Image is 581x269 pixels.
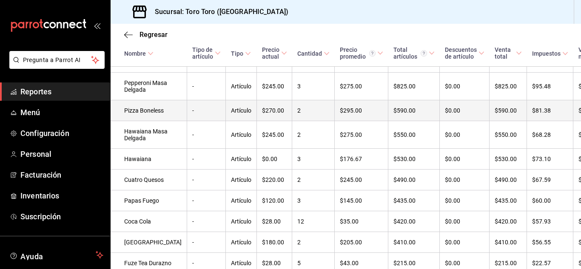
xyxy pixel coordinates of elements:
[257,190,292,211] td: $120.00
[20,148,103,160] span: Personal
[187,100,226,121] td: -
[527,190,573,211] td: $60.00
[20,250,92,260] span: Ayuda
[257,211,292,232] td: $28.00
[393,46,427,60] div: Total artículos
[340,46,376,60] div: Precio promedio
[335,232,388,253] td: $205.00
[187,211,226,232] td: -
[445,46,484,60] span: Descuentos de artículo
[257,149,292,170] td: $0.00
[490,149,527,170] td: $530.00
[527,100,573,121] td: $81.38
[527,170,573,190] td: $67.59
[490,100,527,121] td: $590.00
[340,46,383,60] span: Precio promedio
[335,170,388,190] td: $245.00
[257,73,292,100] td: $245.00
[20,169,103,181] span: Facturación
[440,211,490,232] td: $0.00
[226,190,257,211] td: Artículo
[490,170,527,190] td: $490.00
[393,46,435,60] span: Total artículos
[388,100,440,121] td: $590.00
[257,121,292,149] td: $245.00
[111,190,187,211] td: Papas Fuego
[20,190,103,201] span: Inventarios
[388,149,440,170] td: $530.00
[20,127,103,139] span: Configuración
[527,73,573,100] td: $95.48
[335,121,388,149] td: $275.00
[257,232,292,253] td: $180.00
[124,31,168,39] button: Regresar
[257,100,292,121] td: $270.00
[20,211,103,222] span: Suscripción
[111,211,187,232] td: Coca Cola
[292,232,335,253] td: 2
[187,190,226,211] td: -
[527,211,573,232] td: $57.93
[262,46,287,60] span: Precio actual
[532,50,568,57] span: Impuestos
[257,170,292,190] td: $220.00
[335,100,388,121] td: $295.00
[187,149,226,170] td: -
[490,232,527,253] td: $410.00
[226,211,257,232] td: Artículo
[20,107,103,118] span: Menú
[9,51,105,69] button: Pregunta a Parrot AI
[292,190,335,211] td: 3
[335,190,388,211] td: $145.00
[490,190,527,211] td: $435.00
[440,121,490,149] td: $0.00
[440,232,490,253] td: $0.00
[292,211,335,232] td: 12
[388,190,440,211] td: $435.00
[527,121,573,149] td: $68.28
[388,232,440,253] td: $410.00
[111,170,187,190] td: Cuatro Quesos
[421,50,427,57] svg: El total artículos considera cambios de precios en los artículos así como costos adicionales por ...
[226,232,257,253] td: Artículo
[226,121,257,149] td: Artículo
[292,149,335,170] td: 3
[192,46,221,60] span: Tipo de artículo
[297,50,322,57] div: Cantidad
[292,121,335,149] td: 2
[440,73,490,100] td: $0.00
[262,46,279,60] div: Precio actual
[111,100,187,121] td: Pizza Boneless
[124,50,146,57] div: Nombre
[388,211,440,232] td: $420.00
[192,46,213,60] div: Tipo de artículo
[369,50,376,57] svg: Precio promedio = Total artículos / cantidad
[388,121,440,149] td: $550.00
[527,232,573,253] td: $56.55
[187,121,226,149] td: -
[335,211,388,232] td: $35.00
[292,100,335,121] td: 2
[335,73,388,100] td: $275.00
[94,22,100,29] button: open_drawer_menu
[20,86,103,97] span: Reportes
[23,56,91,65] span: Pregunta a Parrot AI
[490,211,527,232] td: $420.00
[140,31,168,39] span: Regresar
[490,73,527,100] td: $825.00
[527,149,573,170] td: $73.10
[226,170,257,190] td: Artículo
[111,121,187,149] td: Hawaiana Masa Delgada
[226,73,257,100] td: Artículo
[231,50,243,57] div: Tipo
[6,62,105,71] a: Pregunta a Parrot AI
[226,149,257,170] td: Artículo
[388,170,440,190] td: $490.00
[148,7,288,17] h3: Sucursal: Toro Toro ([GEOGRAPHIC_DATA])
[388,73,440,100] td: $825.00
[445,46,477,60] div: Descuentos de artículo
[490,121,527,149] td: $550.00
[187,232,226,253] td: -
[187,170,226,190] td: -
[111,232,187,253] td: [GEOGRAPHIC_DATA]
